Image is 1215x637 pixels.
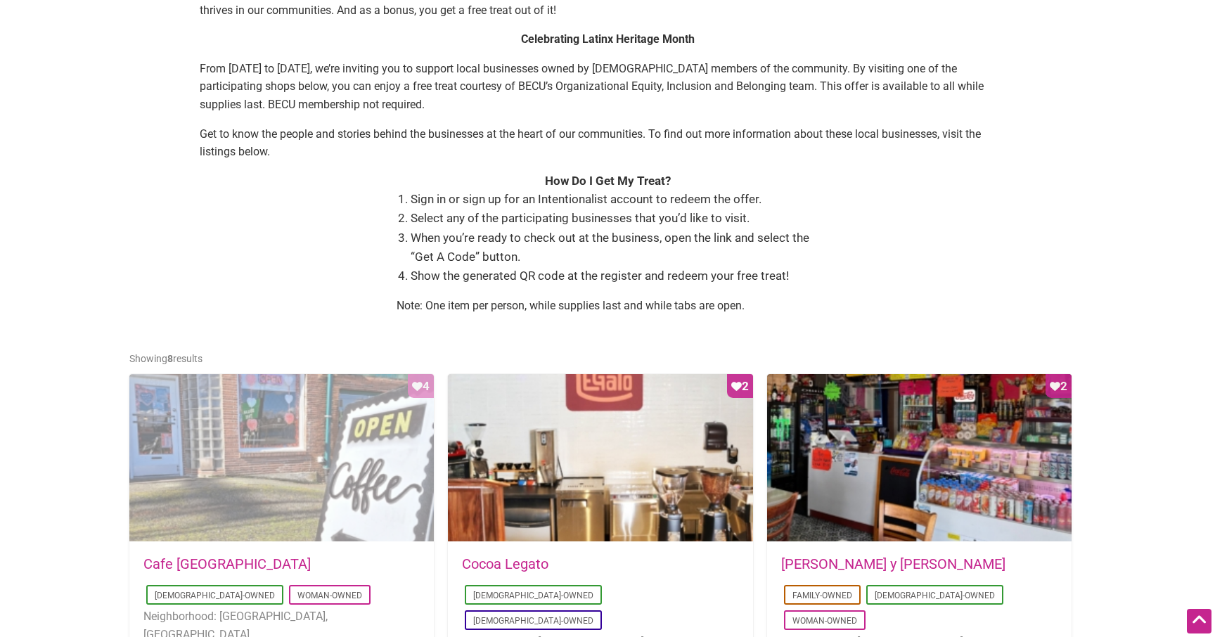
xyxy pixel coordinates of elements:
li: Select any of the participating businesses that you’d like to visit. [411,209,818,228]
p: From [DATE] to [DATE], we’re inviting you to support local businesses owned by [DEMOGRAPHIC_DATA]... [200,60,1015,114]
li: Show the generated QR code at the register and redeem your free treat! [411,266,818,285]
a: Family-Owned [792,591,852,600]
p: Get to know the people and stories behind the businesses at the heart of our communities. To find... [200,125,1015,161]
span: Showing results [129,353,202,364]
a: Cocoa Legato [462,555,548,572]
a: [PERSON_NAME] y [PERSON_NAME] [781,555,1005,572]
a: [DEMOGRAPHIC_DATA]-Owned [473,591,593,600]
a: Cafe [GEOGRAPHIC_DATA] [143,555,311,572]
a: Woman-Owned [297,591,362,600]
a: [DEMOGRAPHIC_DATA]-Owned [473,616,593,626]
p: Note: One item per person, while supplies last and while tabs are open. [397,297,818,315]
a: [DEMOGRAPHIC_DATA]-Owned [155,591,275,600]
a: Woman-Owned [792,616,857,626]
strong: Celebrating Latinx Heritage Month [521,32,695,46]
li: When you’re ready to check out at the business, open the link and select the “Get A Code” button. [411,229,818,266]
a: [DEMOGRAPHIC_DATA]-Owned [875,591,995,600]
li: Sign in or sign up for an Intentionalist account to redeem the offer. [411,190,818,209]
b: 8 [167,353,173,364]
div: Scroll Back to Top [1187,609,1211,633]
strong: How Do I Get My Treat? [545,174,671,188]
